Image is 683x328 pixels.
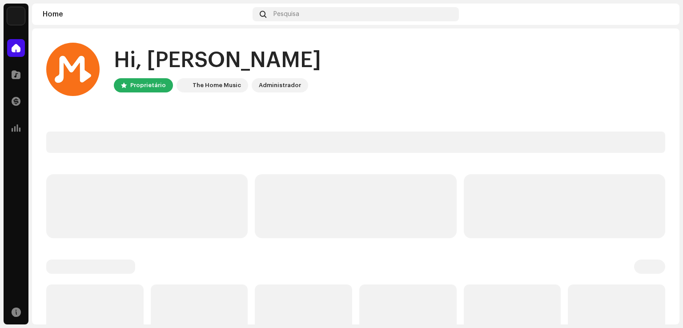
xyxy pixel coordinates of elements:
div: Administrador [259,80,301,91]
img: 54f697dd-8be3-4f79-a850-57332d7c088e [655,7,669,21]
div: Home [43,11,249,18]
span: Pesquisa [273,11,299,18]
div: The Home Music [193,80,241,91]
img: 54f697dd-8be3-4f79-a850-57332d7c088e [46,43,100,96]
div: Hi, [PERSON_NAME] [114,46,321,75]
img: c86870aa-2232-4ba3-9b41-08f587110171 [178,80,189,91]
img: c86870aa-2232-4ba3-9b41-08f587110171 [7,7,25,25]
div: Proprietário [130,80,166,91]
